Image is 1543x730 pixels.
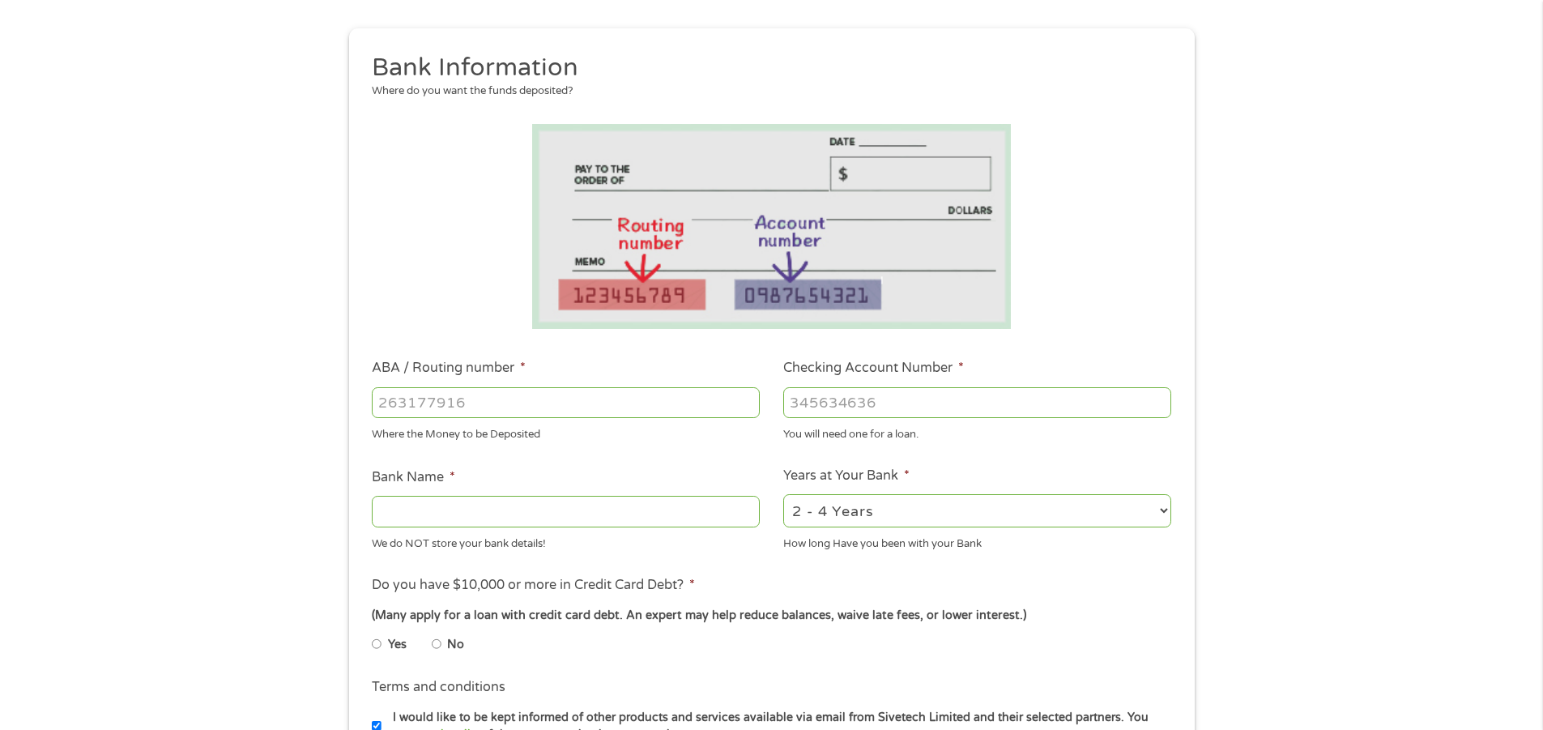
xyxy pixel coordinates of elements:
label: Years at Your Bank [783,467,910,485]
label: Bank Name [372,469,455,486]
div: Where do you want the funds deposited? [372,83,1159,100]
div: Where the Money to be Deposited [372,421,760,443]
div: You will need one for a loan. [783,421,1171,443]
label: Terms and conditions [372,679,505,696]
label: No [447,636,464,654]
div: How long Have you been with your Bank [783,530,1171,552]
input: 345634636 [783,387,1171,418]
label: Checking Account Number [783,360,964,377]
div: (Many apply for a loan with credit card debt. An expert may help reduce balances, waive late fees... [372,607,1170,625]
div: We do NOT store your bank details! [372,530,760,552]
label: Do you have $10,000 or more in Credit Card Debt? [372,577,695,594]
label: ABA / Routing number [372,360,526,377]
h2: Bank Information [372,52,1159,84]
input: 263177916 [372,387,760,418]
img: Routing number location [532,124,1012,329]
label: Yes [388,636,407,654]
